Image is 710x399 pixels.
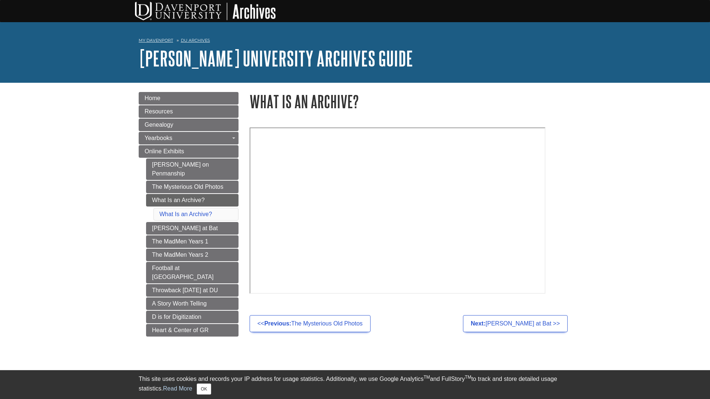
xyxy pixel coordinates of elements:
span: Home [145,95,160,101]
sup: TM [423,375,430,380]
a: <<Previous:The Mysterious Old Photos [250,315,371,332]
a: [PERSON_NAME] on Penmanship [146,158,239,180]
a: Read More [163,385,192,392]
a: What Is an Archive? [159,211,212,217]
a: [PERSON_NAME] University Archives Guide [139,47,413,70]
strong: Previous: [264,320,291,327]
a: The MadMen Years 2 [146,249,239,261]
h1: What Is an Archive? [250,92,571,111]
a: Yearbooks [139,132,239,144]
a: DU Archives [181,38,210,43]
a: Online Exhibits [139,145,239,158]
a: The Mysterious Old Photos [146,181,239,193]
span: Yearbooks [145,135,172,141]
a: The MadMen Years 1 [146,235,239,248]
a: A Story Worth Telling [146,297,239,310]
a: Football at [GEOGRAPHIC_DATA] [146,262,239,283]
a: Genealogy [139,119,239,131]
div: This site uses cookies and records your IP address for usage statistics. Additionally, we use Goo... [139,375,571,395]
strong: Next: [471,320,486,327]
span: Online Exhibits [145,148,184,154]
a: Heart & Center of GR [146,324,239,337]
a: Next:[PERSON_NAME] at Bat >> [463,315,568,332]
a: My Davenport [139,37,173,44]
a: Resources [139,105,239,118]
div: Guide Page Menu [139,92,239,337]
sup: TM [465,375,471,380]
a: Throwback [DATE] at DU [146,284,239,297]
iframe: Video: What Is an Archive? [250,127,545,294]
a: D is for Digitization [146,311,239,323]
img: DU Archives [135,2,275,20]
nav: breadcrumb [139,35,571,47]
span: Genealogy [145,122,173,128]
a: Home [139,92,239,105]
a: What Is an Archive? [146,194,239,207]
button: Close [197,383,211,395]
span: Resources [145,108,173,115]
a: [PERSON_NAME] at Bat [146,222,239,235]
